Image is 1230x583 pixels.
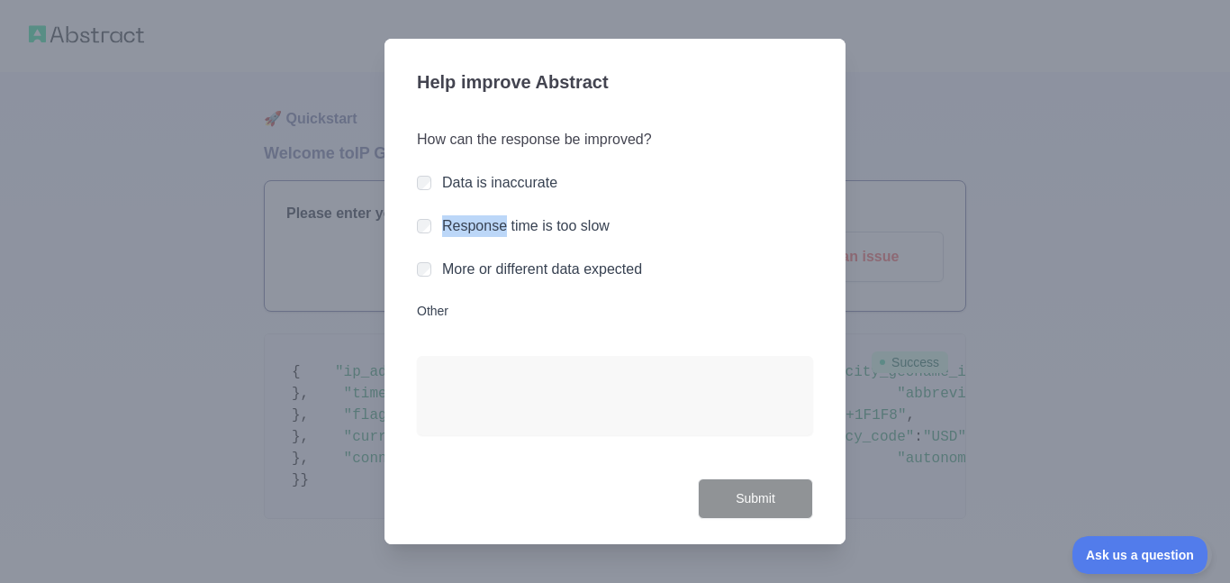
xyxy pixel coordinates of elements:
[442,175,557,190] label: Data is inaccurate
[698,478,813,519] button: Submit
[417,302,813,320] label: Other
[417,60,813,107] h3: Help improve Abstract
[442,261,642,277] label: More or different data expected
[442,218,610,233] label: Response time is too slow
[1072,536,1212,574] iframe: Toggle Customer Support
[417,129,813,150] h3: How can the response be improved?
